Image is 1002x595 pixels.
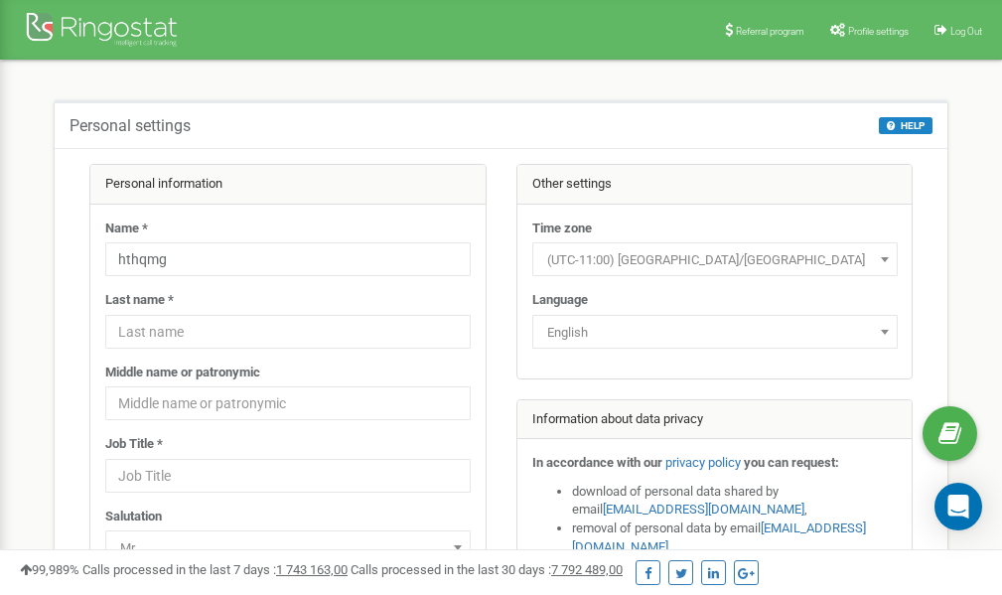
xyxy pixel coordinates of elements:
div: Open Intercom Messenger [934,483,982,530]
u: 1 743 163,00 [276,562,348,577]
label: Salutation [105,508,162,526]
span: English [532,315,898,349]
button: HELP [879,117,932,134]
span: English [539,319,891,347]
li: removal of personal data by email , [572,520,898,556]
label: Time zone [532,220,592,238]
input: Last name [105,315,471,349]
a: [EMAIL_ADDRESS][DOMAIN_NAME] [603,502,804,517]
span: Log Out [950,26,982,37]
input: Middle name or patronymic [105,386,471,420]
span: Profile settings [848,26,909,37]
input: Name [105,242,471,276]
li: download of personal data shared by email , [572,483,898,520]
div: Personal information [90,165,486,205]
label: Language [532,291,588,310]
span: Mr. [105,530,471,564]
span: Calls processed in the last 30 days : [351,562,623,577]
div: Other settings [517,165,913,205]
input: Job Title [105,459,471,493]
label: Last name * [105,291,174,310]
label: Name * [105,220,148,238]
span: Mr. [112,534,464,562]
u: 7 792 489,00 [551,562,623,577]
label: Middle name or patronymic [105,364,260,382]
span: (UTC-11:00) Pacific/Midway [532,242,898,276]
span: (UTC-11:00) Pacific/Midway [539,246,891,274]
h5: Personal settings [70,117,191,135]
strong: In accordance with our [532,455,662,470]
label: Job Title * [105,435,163,454]
div: Information about data privacy [517,400,913,440]
span: Referral program [736,26,804,37]
span: 99,989% [20,562,79,577]
strong: you can request: [744,455,839,470]
span: Calls processed in the last 7 days : [82,562,348,577]
a: privacy policy [665,455,741,470]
